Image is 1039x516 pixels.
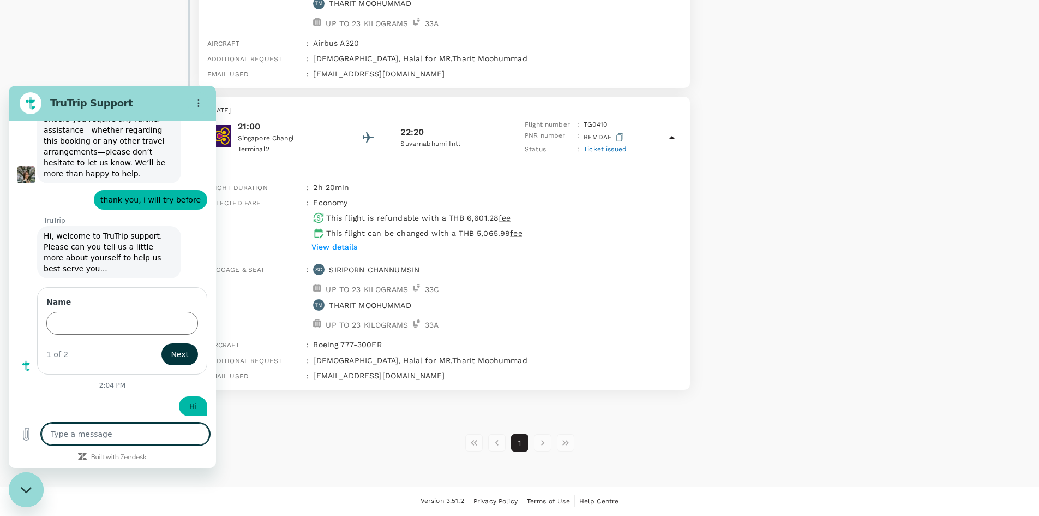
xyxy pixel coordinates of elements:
div: : [302,193,309,259]
p: SC [315,266,322,274]
span: Email used [207,372,249,380]
p: 2h 20min [313,182,681,193]
iframe: Messaging window [9,86,216,468]
p: TruTrip [35,131,207,139]
p: THARIT MOOHUMMAD [329,300,411,311]
span: Additional request [207,357,283,365]
p: TM [315,301,323,309]
a: Terms of Use [527,495,570,507]
div: : [302,177,309,193]
span: thank you, i will try before [92,109,192,120]
a: Built with Zendesk: Visit the Zendesk website in a new tab [82,369,138,376]
img: seat-icon [412,319,421,328]
span: Privacy Policy [473,497,518,505]
button: page 1 [511,434,528,452]
span: Flight duration [207,184,268,192]
p: 2:04 PM [91,295,117,304]
p: [EMAIL_ADDRESS][DOMAIN_NAME] [313,68,681,79]
button: Next [153,258,189,280]
p: Terminal 2 [238,144,336,155]
div: : [302,351,309,366]
div: : [302,33,309,49]
p: UP TO 23 KILOGRAMS [326,284,408,295]
span: Terms of Use [527,497,570,505]
nav: pagination navigation [463,434,577,452]
p: UP TO 23 KILOGRAMS [326,319,408,330]
div: : [302,366,309,381]
p: SIRIPORN CHANNUMSIN [329,264,419,275]
span: Next [162,262,180,275]
span: Baggage & seat [207,266,265,274]
p: [DATE] [209,105,679,116]
img: seat-icon [412,284,421,292]
img: seat-icon [412,18,421,26]
div: Boeing 777-300ER [309,335,681,350]
p: : [577,120,579,131]
p: Flight number [525,120,573,131]
p: [EMAIL_ADDRESS][DOMAIN_NAME] [313,370,681,381]
span: Aircraft [207,40,239,48]
p: TG 0410 [584,120,607,131]
p: 33 A [425,18,439,29]
img: baggage-icon [313,18,321,26]
p: BEMDAF [584,131,626,144]
p: : [577,131,579,144]
span: Ticket issued [584,145,627,153]
span: Selected fare [207,199,261,207]
p: 33 A [425,319,439,330]
p: : [577,144,579,155]
button: Upload file [7,337,28,359]
div: [DEMOGRAPHIC_DATA], Halal for MR.Tharit Moohummad [309,49,681,64]
p: Suvarnabhumi Intl [400,139,499,150]
p: Status [525,144,573,155]
span: fee [499,213,511,222]
p: PNR number [525,131,573,144]
p: 21:00 [238,120,336,133]
div: 1 of 2 [38,263,59,274]
img: baggage-icon [313,284,321,292]
span: Hi, welcome to TruTrip support. Please can you tell us a little more about yourself to help us be... [35,145,166,188]
p: UP TO 23 KILOGRAMS [326,18,408,29]
img: Thai Airways International [209,125,231,147]
span: Version 3.51.2 [421,496,464,507]
span: Help Centre [579,497,619,505]
div: : [302,64,309,79]
button: View details [309,239,360,255]
div: Airbus A320 [309,33,681,49]
p: This flight can be changed with a THB 5,065.99 [326,228,522,239]
a: Help Centre [579,495,619,507]
a: Privacy Policy [473,495,518,507]
span: Additional request [207,55,283,63]
p: View details [311,241,357,252]
div: : [302,49,309,64]
img: baggage-icon [313,319,321,328]
div: : [302,335,309,350]
p: This flight is refundable with a THB 6,601.28 [326,212,511,223]
span: fee [510,229,522,238]
span: Email used [207,70,249,78]
p: 33 C [425,284,439,295]
span: Aircraft [207,341,239,349]
p: Singapore Changi [238,133,336,144]
div: : [302,259,309,335]
label: Name [38,211,189,222]
iframe: Button to launch messaging window, conversation in progress [9,472,44,507]
div: [DEMOGRAPHIC_DATA], Halal for MR.Tharit Moohummad [309,351,681,366]
p: economy [313,197,347,208]
span: Hi [177,315,192,326]
p: 22:20 [400,126,424,139]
